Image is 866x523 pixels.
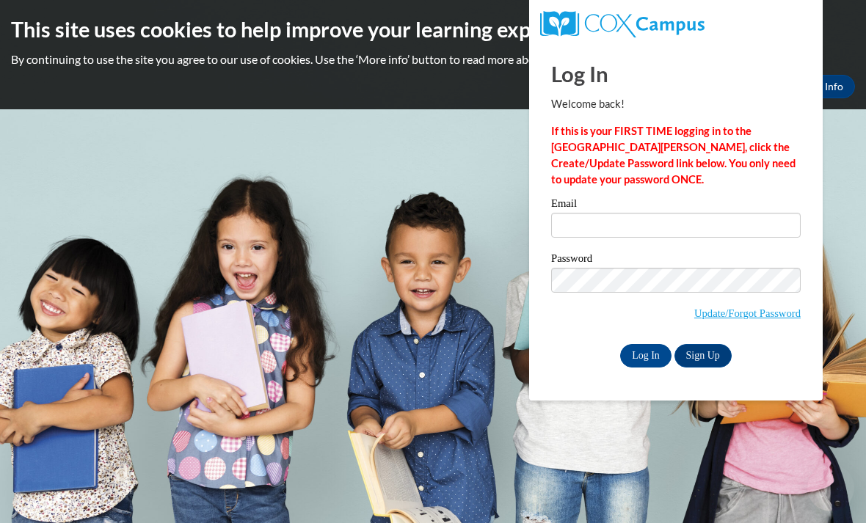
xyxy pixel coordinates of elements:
input: Log In [620,344,672,367]
label: Password [551,253,801,268]
p: Welcome back! [551,96,801,112]
img: COX Campus [540,11,705,37]
h1: Log In [551,59,801,89]
iframe: Button to launch messaging window [807,464,854,511]
strong: If this is your FIRST TIME logging in to the [GEOGRAPHIC_DATA][PERSON_NAME], click the Create/Upd... [551,125,796,186]
a: Update/Forgot Password [694,307,801,319]
a: Sign Up [674,344,732,367]
h2: This site uses cookies to help improve your learning experience. [11,15,855,44]
label: Email [551,198,801,213]
p: By continuing to use the site you agree to our use of cookies. Use the ‘More info’ button to read... [11,51,855,67]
